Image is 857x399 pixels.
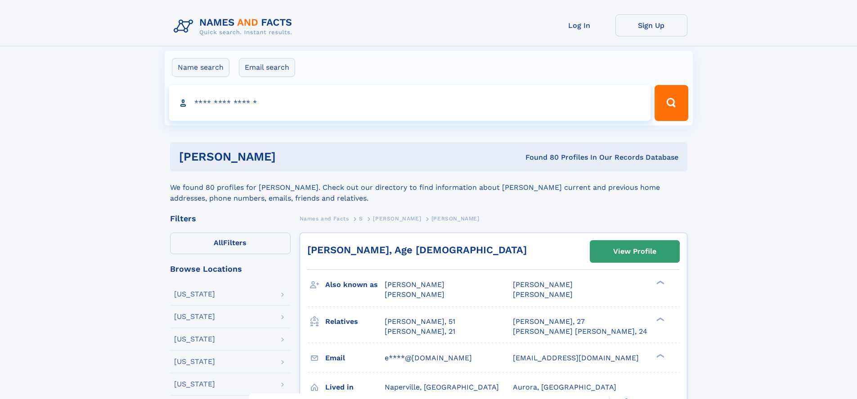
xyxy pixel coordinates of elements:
[170,14,300,39] img: Logo Names and Facts
[513,383,616,391] span: Aurora, [GEOGRAPHIC_DATA]
[359,213,363,224] a: S
[174,336,215,343] div: [US_STATE]
[307,244,527,256] a: [PERSON_NAME], Age [DEMOGRAPHIC_DATA]
[400,152,678,162] div: Found 80 Profiles In Our Records Database
[174,358,215,365] div: [US_STATE]
[431,215,480,222] span: [PERSON_NAME]
[373,215,421,222] span: [PERSON_NAME]
[385,280,444,289] span: [PERSON_NAME]
[179,151,401,162] h1: [PERSON_NAME]
[385,290,444,299] span: [PERSON_NAME]
[170,265,291,273] div: Browse Locations
[214,238,223,247] span: All
[543,14,615,36] a: Log In
[174,381,215,388] div: [US_STATE]
[654,280,665,286] div: ❯
[590,241,679,262] a: View Profile
[373,213,421,224] a: [PERSON_NAME]
[654,353,665,359] div: ❯
[385,317,455,327] a: [PERSON_NAME], 51
[654,316,665,322] div: ❯
[359,215,363,222] span: S
[325,380,385,395] h3: Lived in
[170,171,687,204] div: We found 80 profiles for [PERSON_NAME]. Check out our directory to find information about [PERSON...
[513,290,573,299] span: [PERSON_NAME]
[385,383,499,391] span: Naperville, [GEOGRAPHIC_DATA]
[172,58,229,77] label: Name search
[300,213,349,224] a: Names and Facts
[325,277,385,292] h3: Also known as
[239,58,295,77] label: Email search
[513,317,585,327] a: [PERSON_NAME], 27
[325,314,385,329] h3: Relatives
[513,354,639,362] span: [EMAIL_ADDRESS][DOMAIN_NAME]
[655,85,688,121] button: Search Button
[385,327,455,336] a: [PERSON_NAME], 21
[170,215,291,223] div: Filters
[615,14,687,36] a: Sign Up
[174,313,215,320] div: [US_STATE]
[174,291,215,298] div: [US_STATE]
[169,85,651,121] input: search input
[513,280,573,289] span: [PERSON_NAME]
[613,241,656,262] div: View Profile
[170,233,291,254] label: Filters
[325,350,385,366] h3: Email
[513,327,647,336] a: [PERSON_NAME] [PERSON_NAME], 24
